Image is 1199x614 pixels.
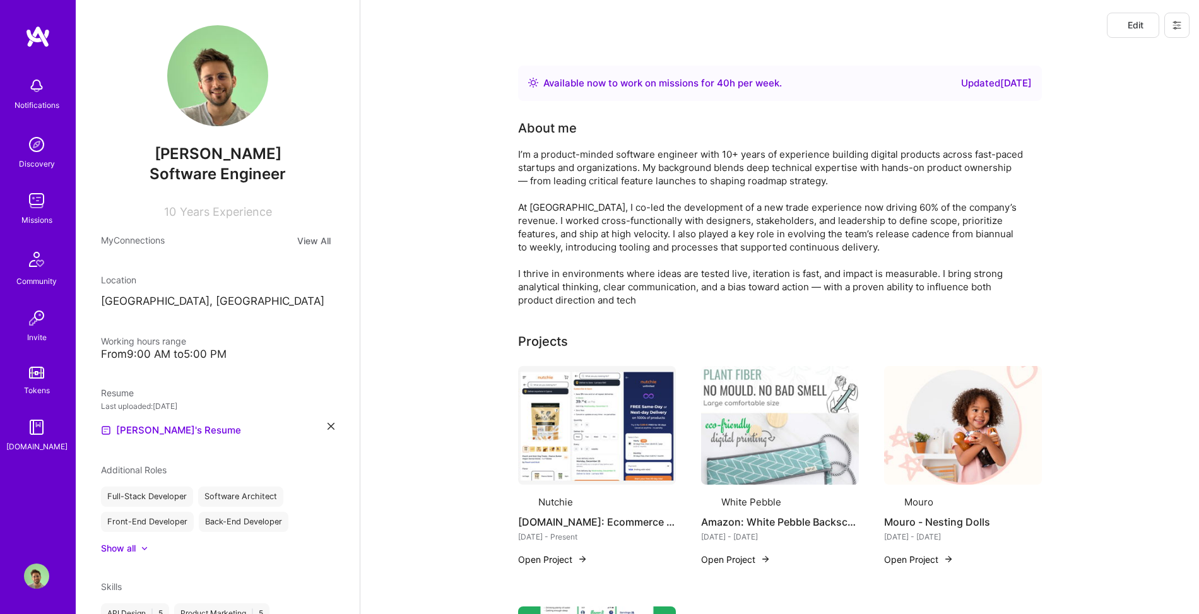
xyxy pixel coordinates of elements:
[518,514,676,530] h4: [DOMAIN_NAME]: Ecommerce Platform in [GEOGRAPHIC_DATA]
[24,73,49,98] img: bell
[518,119,577,138] div: About me
[518,148,1023,307] div: I’m a product-minded software engineer with 10+ years of experience building digital products acr...
[21,244,52,275] img: Community
[1123,19,1143,32] span: Edit
[961,76,1032,91] div: Updated [DATE]
[701,553,771,566] button: Open Project
[27,331,47,344] div: Invite
[518,495,533,510] img: Company logo
[518,366,676,485] img: nutchie.com: Ecommerce Platform in Cyprus
[180,205,272,218] span: Years Experience
[884,553,954,566] button: Open Project
[760,554,771,564] img: arrow-right
[15,98,59,112] div: Notifications
[101,273,334,286] div: Location
[538,495,573,509] div: Nutchie
[21,564,52,589] a: User Avatar
[904,495,933,509] div: Mouro
[150,165,286,183] span: Software Engineer
[25,25,50,48] img: logo
[943,554,954,564] img: arrow-right
[101,487,193,507] div: Full-Stack Developer
[101,425,111,435] img: Resume
[721,495,781,509] div: White Pebble
[884,530,1042,543] div: [DATE] - [DATE]
[24,564,49,589] img: User Avatar
[884,366,1042,485] img: Mouro - Nesting Dolls
[701,530,859,543] div: [DATE] - [DATE]
[884,514,1042,530] h4: Mouro - Nesting Dolls
[6,440,68,453] div: [DOMAIN_NAME]
[701,366,859,485] img: Amazon: White Pebble Backscrubber
[328,423,334,430] i: icon Close
[24,384,50,397] div: Tokens
[167,25,268,126] img: User Avatar
[528,78,538,88] img: Availability
[101,581,122,592] span: Skills
[293,233,334,248] button: View All
[101,294,334,309] p: [GEOGRAPHIC_DATA], [GEOGRAPHIC_DATA]
[24,132,49,157] img: discovery
[518,332,568,351] div: Projects
[101,336,186,346] span: Working hours range
[717,77,729,89] span: 40
[101,423,241,438] a: [PERSON_NAME]'s Resume
[198,487,283,507] div: Software Architect
[101,512,194,532] div: Front-End Developer
[24,305,49,331] img: Invite
[884,495,899,510] img: Company logo
[164,205,176,218] span: 10
[16,275,57,288] div: Community
[577,554,588,564] img: arrow-right
[21,213,52,227] div: Missions
[543,76,782,91] div: Available now to work on missions for h per week .
[101,387,134,398] span: Resume
[199,512,288,532] div: Back-End Developer
[29,367,44,379] img: tokens
[518,553,588,566] button: Open Project
[101,464,167,475] span: Additional Roles
[19,157,55,170] div: Discovery
[101,399,334,413] div: Last uploaded: [DATE]
[518,530,676,543] div: [DATE] - Present
[701,514,859,530] h4: Amazon: White Pebble Backscrubber
[101,145,334,163] span: [PERSON_NAME]
[1107,13,1159,38] button: Edit
[101,542,136,555] div: Show all
[101,348,334,361] div: From 9:00 AM to 5:00 PM
[24,415,49,440] img: guide book
[701,495,716,510] img: Company logo
[101,233,165,248] span: My Connections
[24,188,49,213] img: teamwork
